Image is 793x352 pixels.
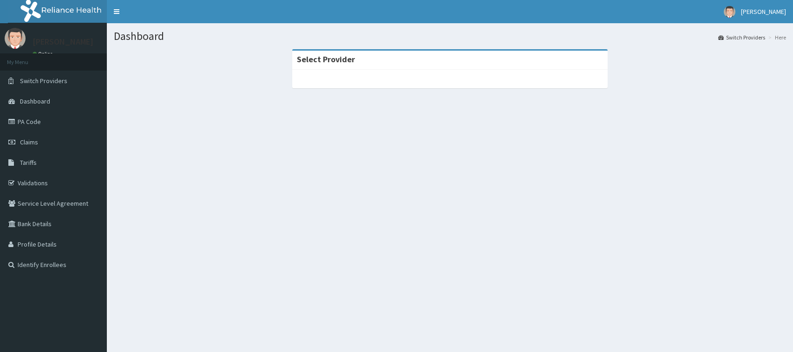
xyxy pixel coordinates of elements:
[20,77,67,85] span: Switch Providers
[718,33,765,41] a: Switch Providers
[5,28,26,49] img: User Image
[33,51,55,57] a: Online
[33,38,93,46] p: [PERSON_NAME]
[20,158,37,167] span: Tariffs
[297,54,355,65] strong: Select Provider
[20,138,38,146] span: Claims
[741,7,786,16] span: [PERSON_NAME]
[114,30,786,42] h1: Dashboard
[724,6,735,18] img: User Image
[766,33,786,41] li: Here
[20,97,50,105] span: Dashboard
